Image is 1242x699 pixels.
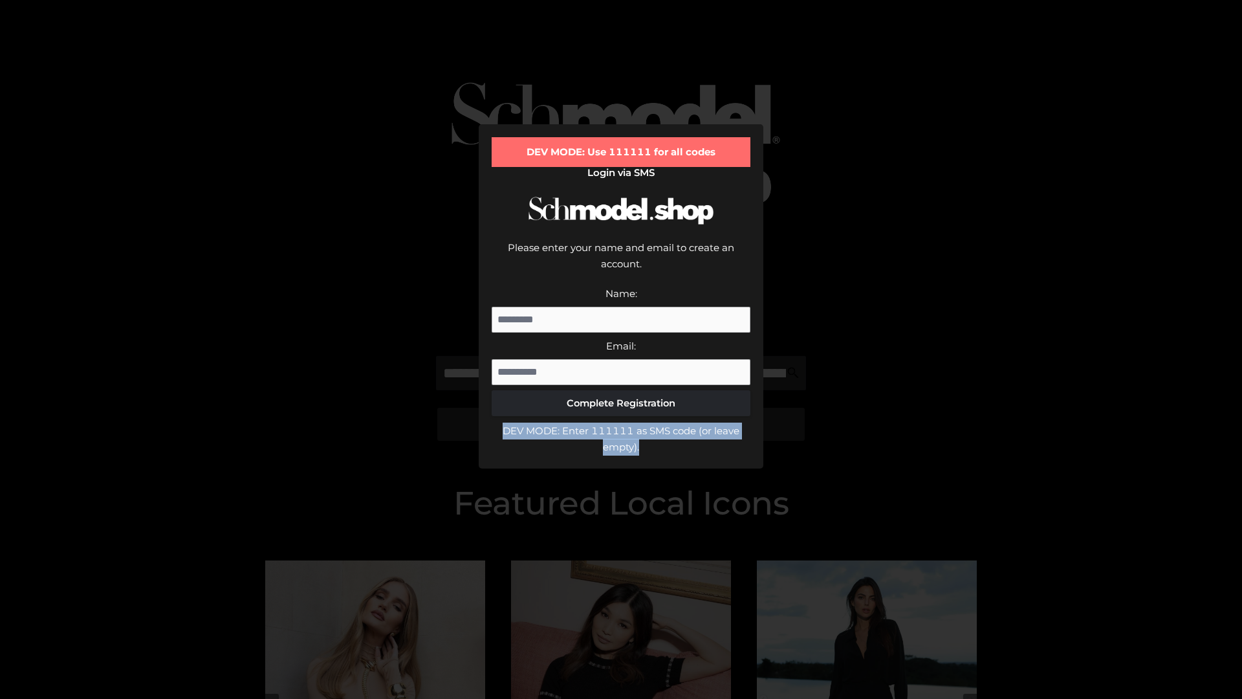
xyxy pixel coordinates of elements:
div: DEV MODE: Enter 111111 as SMS code (or leave empty). [492,423,750,456]
div: DEV MODE: Use 111111 for all codes [492,137,750,167]
label: Name: [605,287,637,300]
h2: Login via SMS [492,167,750,179]
div: Please enter your name and email to create an account. [492,239,750,285]
img: Schmodel Logo [524,185,718,236]
label: Email: [606,340,636,352]
button: Complete Registration [492,390,750,416]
